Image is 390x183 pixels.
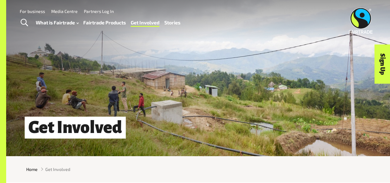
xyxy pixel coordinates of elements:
[17,15,32,31] a: Toggle Search
[26,166,38,173] a: Home
[83,18,126,27] a: Fairtrade Products
[84,9,114,14] a: Partners Log In
[349,8,373,34] img: Fairtrade Australia New Zealand logo
[25,117,126,139] h1: Get Involved
[20,9,45,14] a: For business
[45,166,70,173] span: Get Involved
[131,18,159,27] a: Get Involved
[51,9,78,14] a: Media Centre
[36,18,79,27] a: What is Fairtrade
[164,18,180,27] a: Stories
